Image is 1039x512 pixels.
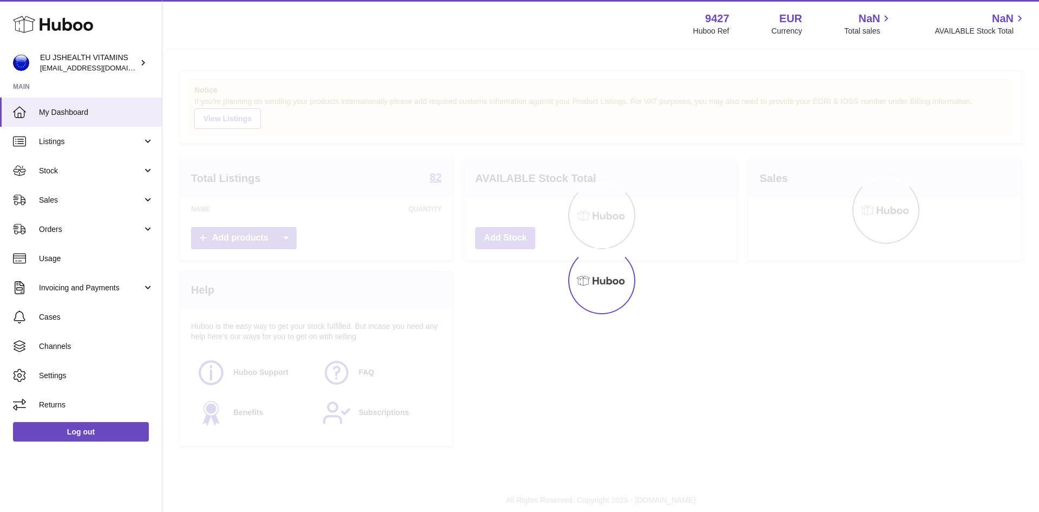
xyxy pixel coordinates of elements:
[39,166,142,176] span: Stock
[39,312,154,322] span: Cases
[40,53,137,73] div: EU JSHEALTH VITAMINS
[13,55,29,71] img: internalAdmin-9427@internal.huboo.com
[705,11,729,26] strong: 9427
[39,107,154,118] span: My Dashboard
[992,11,1014,26] span: NaN
[39,283,142,293] span: Invoicing and Payments
[844,11,892,36] a: NaN Total sales
[39,195,142,205] span: Sales
[772,26,803,36] div: Currency
[39,254,154,264] span: Usage
[39,371,154,381] span: Settings
[39,224,142,235] span: Orders
[693,26,729,36] div: Huboo Ref
[858,11,880,26] span: NaN
[13,422,149,442] a: Log out
[779,11,802,26] strong: EUR
[40,63,159,72] span: [EMAIL_ADDRESS][DOMAIN_NAME]
[844,26,892,36] span: Total sales
[39,400,154,410] span: Returns
[39,137,142,147] span: Listings
[39,341,154,352] span: Channels
[935,26,1026,36] span: AVAILABLE Stock Total
[935,11,1026,36] a: NaN AVAILABLE Stock Total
